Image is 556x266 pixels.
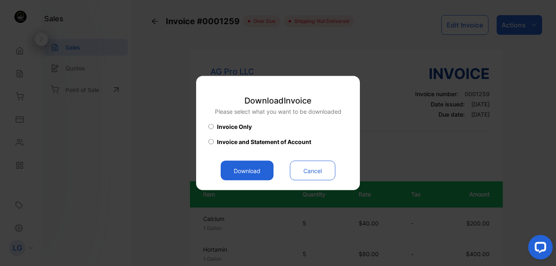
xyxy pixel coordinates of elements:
span: Invoice Only [217,122,252,131]
p: Please select what you want to be downloaded [215,107,341,116]
p: Download Invoice [215,95,341,107]
iframe: LiveChat chat widget [522,232,556,266]
span: Invoice and Statement of Account [217,138,311,146]
button: Download [221,161,273,180]
button: Cancel [290,161,335,180]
